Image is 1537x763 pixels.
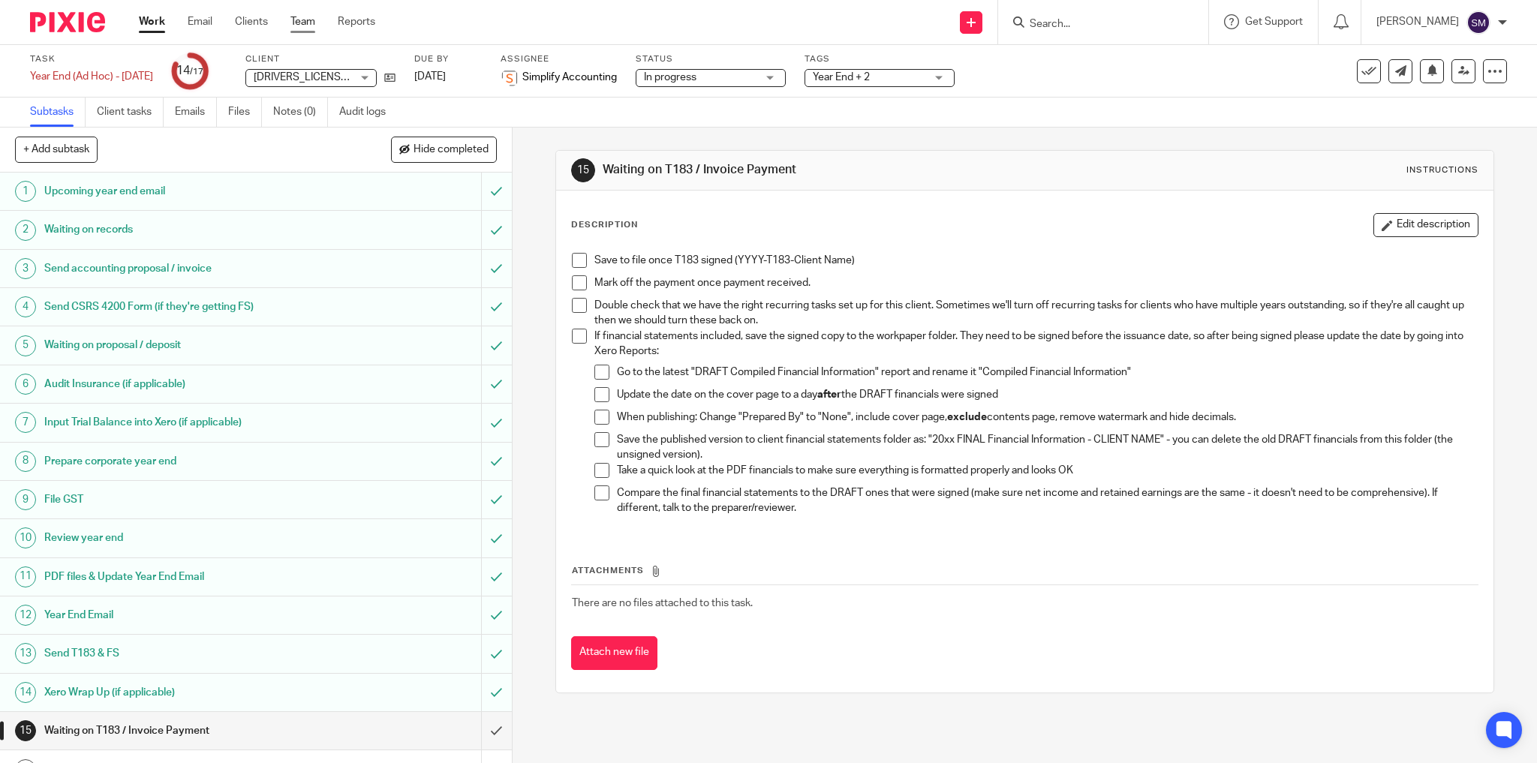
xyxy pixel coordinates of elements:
[30,69,153,84] div: Year End (Ad Hoc) - May 2024
[636,53,786,65] label: Status
[338,14,375,29] a: Reports
[15,258,36,279] div: 3
[15,643,36,664] div: 13
[97,98,164,127] a: Client tasks
[805,53,955,65] label: Tags
[571,636,657,670] button: Attach new file
[15,220,36,241] div: 2
[603,162,1057,178] h1: Waiting on T183 / Invoice Payment
[617,387,1478,402] p: Update the date on the cover page to a day the DRAFT financials were signed
[44,488,326,511] h1: File GST
[572,566,644,575] span: Attachments
[947,412,987,422] strong: exclude
[44,257,326,280] h1: Send accounting proposal / invoice
[15,137,98,162] button: + Add subtask
[572,598,753,608] span: There are no files attached to this task.
[594,275,1478,290] p: Mark off the payment once payment received.
[817,389,841,400] strong: after
[15,682,36,703] div: 14
[44,334,326,356] h1: Waiting on proposal / deposit
[617,485,1478,516] p: Compare the final financial statements to the DRAFT ones that were signed (make sure net income a...
[1373,213,1478,237] button: Edit description
[594,329,1478,359] p: If financial statements included, save the signed copy to the workpaper folder. They need to be s...
[339,98,397,127] a: Audit logs
[44,450,326,473] h1: Prepare corporate year end
[176,62,203,80] div: 14
[501,69,519,87] img: Screenshot%202023-11-29%20141159.png
[44,604,326,626] h1: Year End Email
[501,53,617,65] label: Assignee
[644,72,696,83] span: In progress
[414,71,446,82] span: [DATE]
[617,410,1478,425] p: When publishing: Change "Prepared By" to "None", include cover page, contents page, remove waterm...
[235,14,268,29] a: Clients
[190,68,203,76] small: /17
[1406,164,1478,176] div: Instructions
[15,720,36,741] div: 15
[30,12,105,32] img: Pixie
[188,14,212,29] a: Email
[44,180,326,203] h1: Upcoming year end email
[44,642,326,665] h1: Send T183 & FS
[30,53,153,65] label: Task
[44,719,326,742] h1: Waiting on T183 / Invoice Payment
[414,144,489,156] span: Hide completed
[571,158,595,182] div: 15
[44,681,326,704] h1: Xero Wrap Up (if applicable)
[290,14,315,29] a: Team
[617,365,1478,380] p: Go to the latest "DRAFT Compiled Financial Information" report and rename it "Compiled Financial ...
[813,72,870,83] span: Year End + 2
[44,527,326,549] h1: Review year end
[594,253,1478,268] p: Save to file once T183 signed (YYYY-T183-Client Name)
[175,98,217,127] a: Emails
[15,489,36,510] div: 9
[594,298,1478,329] p: Double check that we have the right recurring tasks set up for this client. Sometimes we'll turn ...
[245,53,396,65] label: Client
[44,373,326,395] h1: Audit Insurance (if applicable)
[571,219,638,231] p: Description
[228,98,262,127] a: Files
[15,451,36,472] div: 8
[15,527,36,548] div: 10
[44,411,326,434] h1: Input Trial Balance into Xero (if applicable)
[44,296,326,318] h1: Send CSRS 4200 Form (if they're getting FS)
[1245,17,1303,27] span: Get Support
[15,566,36,587] div: 11
[254,72,545,83] span: [DRIVERS_LICENSE_NUMBER] Alberta Ltd. ([PERSON_NAME])
[44,218,326,241] h1: Waiting on records
[139,14,165,29] a: Work
[15,412,36,433] div: 7
[15,181,36,202] div: 1
[30,69,153,84] div: Year End (Ad Hoc) - [DATE]
[617,432,1478,463] p: Save the published version to client financial statements folder as: "20xx FINAL Financial Inform...
[44,566,326,588] h1: PDF files & Update Year End Email
[30,98,86,127] a: Subtasks
[1028,18,1163,32] input: Search
[1466,11,1490,35] img: svg%3E
[1376,14,1459,29] p: [PERSON_NAME]
[391,137,497,162] button: Hide completed
[414,53,482,65] label: Due by
[273,98,328,127] a: Notes (0)
[15,335,36,356] div: 5
[15,296,36,317] div: 4
[15,374,36,395] div: 6
[617,463,1478,478] p: Take a quick look at the PDF financials to make sure everything is formatted properly and looks OK
[15,605,36,626] div: 12
[522,70,617,85] span: Simplify Accounting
